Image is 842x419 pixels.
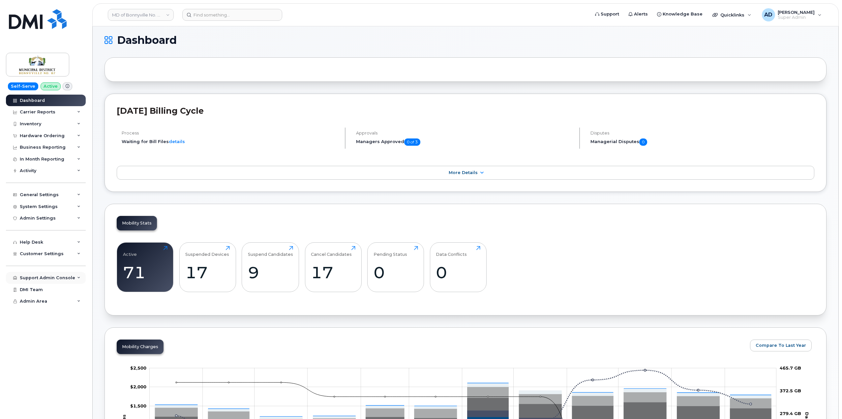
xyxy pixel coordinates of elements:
[248,246,293,288] a: Suspend Candidates9
[590,138,814,146] h5: Managerial Disputes
[756,342,806,348] span: Compare To Last Year
[130,365,146,371] g: $0
[780,365,801,371] tspan: 465.7 GB
[185,263,230,282] div: 17
[130,384,146,389] g: $0
[374,246,407,257] div: Pending Status
[374,246,418,288] a: Pending Status0
[404,138,420,146] span: 0 of 3
[311,246,352,257] div: Cancel Candidates
[117,35,177,45] span: Dashboard
[117,106,814,116] h2: [DATE] Billing Cycle
[130,403,146,408] g: $0
[780,388,801,393] tspan: 372.5 GB
[123,246,167,288] a: Active71
[130,365,146,371] tspan: $2,500
[248,246,293,257] div: Suspend Candidates
[169,139,185,144] a: details
[436,246,480,288] a: Data Conflicts0
[780,411,801,416] tspan: 279.4 GB
[590,131,814,135] h4: Disputes
[130,384,146,389] tspan: $2,000
[356,131,574,135] h4: Approvals
[185,246,229,257] div: Suspended Devices
[374,263,418,282] div: 0
[123,263,167,282] div: 71
[311,246,355,288] a: Cancel Candidates17
[122,138,339,145] li: Waiting for Bill Files
[356,138,574,146] h5: Managers Approved
[123,246,137,257] div: Active
[639,138,647,146] span: 0
[436,246,467,257] div: Data Conflicts
[122,131,339,135] h4: Process
[311,263,355,282] div: 17
[750,340,812,351] button: Compare To Last Year
[248,263,293,282] div: 9
[449,170,478,175] span: More Details
[185,246,230,288] a: Suspended Devices17
[436,263,480,282] div: 0
[130,403,146,408] tspan: $1,500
